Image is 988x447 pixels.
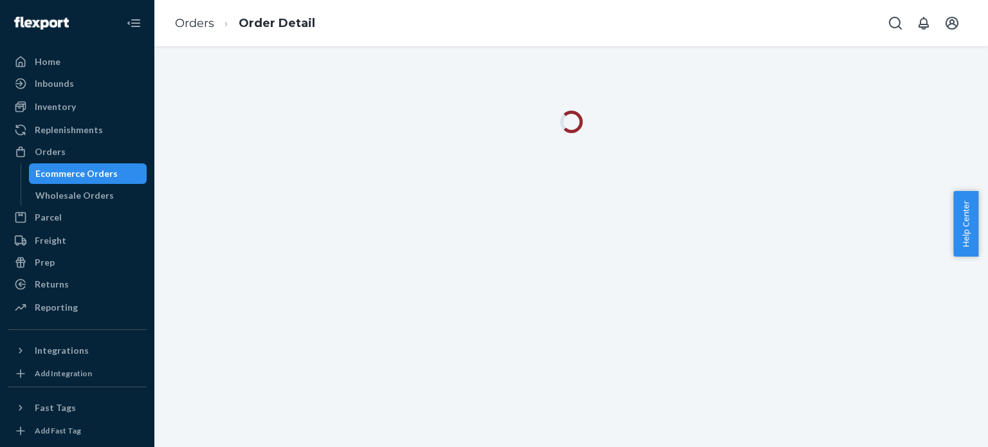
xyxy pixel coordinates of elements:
[8,51,147,72] a: Home
[35,278,69,291] div: Returns
[29,163,147,184] a: Ecommerce Orders
[8,96,147,117] a: Inventory
[8,207,147,228] a: Parcel
[953,191,978,257] button: Help Center
[8,297,147,318] a: Reporting
[35,55,60,68] div: Home
[8,274,147,295] a: Returns
[8,230,147,251] a: Freight
[175,16,214,30] a: Orders
[8,340,147,361] button: Integrations
[35,425,81,436] div: Add Fast Tag
[35,145,66,158] div: Orders
[14,17,69,30] img: Flexport logo
[883,10,908,36] button: Open Search Box
[35,256,55,269] div: Prep
[35,189,114,202] div: Wholesale Orders
[8,120,147,140] a: Replenishments
[8,366,147,381] a: Add Integration
[8,397,147,418] button: Fast Tags
[35,123,103,136] div: Replenishments
[29,185,147,206] a: Wholesale Orders
[239,16,315,30] a: Order Detail
[35,368,92,379] div: Add Integration
[35,401,76,414] div: Fast Tags
[8,73,147,94] a: Inbounds
[35,211,62,224] div: Parcel
[35,301,78,314] div: Reporting
[911,10,937,36] button: Open notifications
[35,100,76,113] div: Inventory
[35,77,74,90] div: Inbounds
[121,10,147,36] button: Close Navigation
[8,252,147,273] a: Prep
[8,141,147,162] a: Orders
[939,10,965,36] button: Open account menu
[35,167,118,180] div: Ecommerce Orders
[8,423,147,439] a: Add Fast Tag
[35,234,66,247] div: Freight
[165,5,325,42] ol: breadcrumbs
[35,344,89,357] div: Integrations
